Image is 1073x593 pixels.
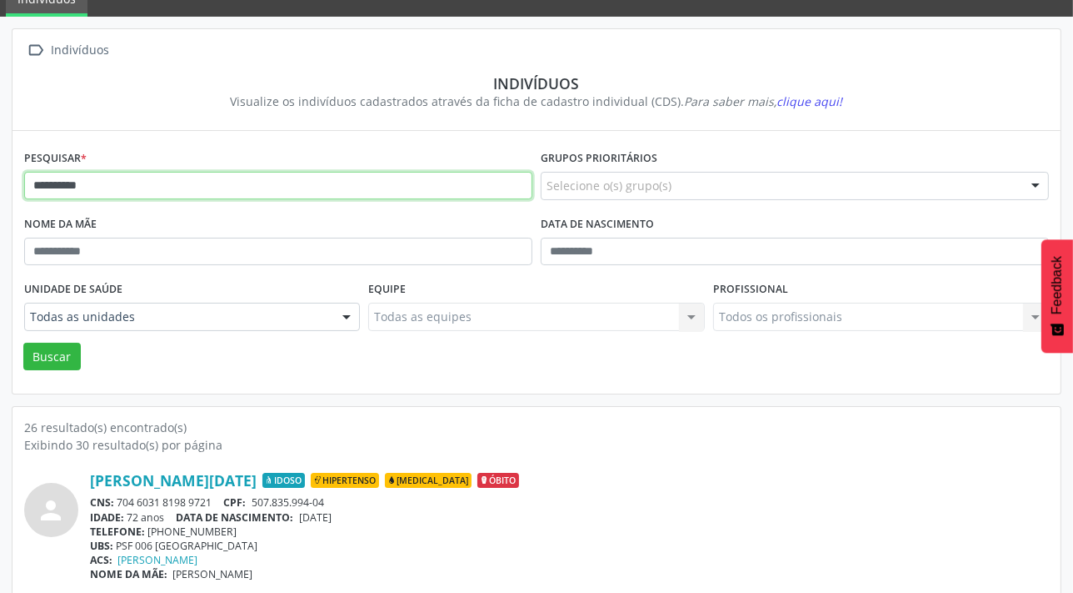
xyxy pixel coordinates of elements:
span: ACS: [90,553,112,567]
a: [PERSON_NAME] [118,553,198,567]
a:  Indivíduos [24,38,112,63]
label: Equipe [368,277,406,303]
span: IDADE: [90,510,124,525]
i: Para saber mais, [685,93,843,109]
span: Óbito [477,473,519,488]
i:  [24,38,48,63]
a: [PERSON_NAME][DATE] [90,471,257,490]
label: Data de nascimento [541,212,654,238]
span: TELEFONE: [90,525,145,539]
div: Visualize os indivíduos cadastrados através da ficha de cadastro individual (CDS). [36,93,1037,110]
span: [DATE] [299,510,332,525]
div: Exibindo 30 resultado(s) por página [24,436,1049,454]
div: 72 anos [90,510,1049,525]
div: 704 6031 8198 9721 [90,495,1049,510]
label: Pesquisar [24,146,87,172]
span: clique aqui! [777,93,843,109]
div: [PHONE_NUMBER] [90,525,1049,539]
span: Selecione o(s) grupo(s) [546,177,671,194]
span: DATA DE NASCIMENTO: [177,510,294,525]
label: Grupos prioritários [541,146,657,172]
span: UBS: [90,539,113,553]
label: Profissional [713,277,788,303]
span: Feedback [1050,256,1065,314]
span: [MEDICAL_DATA] [385,473,472,488]
div: 26 resultado(s) encontrado(s) [24,419,1049,436]
label: Unidade de saúde [24,277,122,303]
div: Indivíduos [48,38,112,63]
span: 507.835.994-04 [252,495,324,510]
span: CNS: [90,495,114,510]
div: Indivíduos [36,74,1037,93]
span: NOME DA MÃE: [90,567,167,581]
span: Todas as unidades [30,309,326,325]
button: Feedback - Mostrar pesquisa [1041,239,1073,353]
span: CPF: [224,495,247,510]
button: Buscar [23,343,81,371]
i: person [37,495,67,525]
label: Nome da mãe [24,212,97,238]
div: PSF 006 [GEOGRAPHIC_DATA] [90,539,1049,553]
span: Idoso [262,473,305,488]
span: Hipertenso [311,473,379,488]
span: [PERSON_NAME] [173,567,253,581]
